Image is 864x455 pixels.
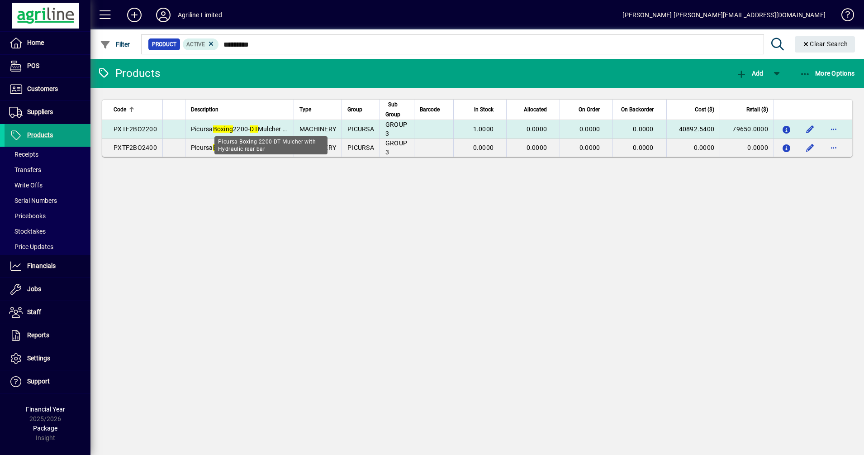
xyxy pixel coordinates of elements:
[618,105,661,115] div: On Backorder
[420,105,440,115] span: Barcode
[720,120,774,139] td: 79650.0000
[798,65,857,81] button: More Options
[5,147,90,162] a: Receipts
[666,120,720,139] td: 40892.5400
[191,144,349,151] span: Picursa 2400- Mulcher with Hydraulic rear bar
[385,139,407,156] span: GROUP 3
[114,144,157,151] span: PXTF2BO2400
[186,41,205,48] span: Active
[213,125,233,133] em: Boxing
[5,177,90,193] a: Write Offs
[98,36,133,53] button: Filter
[385,100,408,120] div: Sub Group
[152,40,176,49] span: Product
[27,378,50,385] span: Support
[5,278,90,301] a: Jobs
[803,122,817,136] button: Edit
[5,370,90,393] a: Support
[27,108,53,115] span: Suppliers
[5,208,90,224] a: Pricebooks
[420,105,448,115] div: Barcode
[622,8,826,22] div: [PERSON_NAME] [PERSON_NAME][EMAIL_ADDRESS][DOMAIN_NAME]
[9,197,57,204] span: Serial Numbers
[473,144,494,151] span: 0.0000
[27,262,56,269] span: Financials
[9,243,53,250] span: Price Updates
[5,347,90,370] a: Settings
[5,162,90,177] a: Transfers
[579,105,600,115] span: On Order
[214,136,328,154] div: Picursa Boxing 2200-DT Mulcher with Hydraulic rear bar
[27,39,44,46] span: Home
[5,55,90,77] a: POS
[5,224,90,239] a: Stocktakes
[250,125,258,133] em: DT
[33,425,57,432] span: Package
[5,324,90,347] a: Reports
[5,78,90,101] a: Customers
[565,105,608,115] div: On Order
[5,193,90,208] a: Serial Numbers
[299,105,336,115] div: Type
[191,125,349,133] span: Picursa 2200- Mulcher with Hydraulic rear bar
[114,105,157,115] div: Code
[579,125,600,133] span: 0.0000
[100,41,130,48] span: Filter
[5,32,90,54] a: Home
[183,38,219,50] mat-chip: Activation Status: Active
[114,125,157,133] span: PXTF2BO2200
[347,105,374,115] div: Group
[736,70,763,77] span: Add
[666,139,720,157] td: 0.0000
[9,212,46,220] span: Pricebooks
[27,285,41,292] span: Jobs
[191,105,288,115] div: Description
[633,144,654,151] span: 0.0000
[97,66,160,81] div: Products
[5,239,90,254] a: Price Updates
[695,105,714,115] span: Cost ($)
[800,70,855,77] span: More Options
[459,105,502,115] div: In Stock
[114,105,126,115] span: Code
[579,144,600,151] span: 0.0000
[527,125,547,133] span: 0.0000
[213,144,233,151] em: Boxing
[474,105,494,115] span: In Stock
[27,331,49,339] span: Reports
[5,101,90,124] a: Suppliers
[149,7,178,23] button: Profile
[27,308,41,316] span: Staff
[9,228,46,235] span: Stocktakes
[720,139,774,157] td: 0.0000
[385,121,407,137] span: GROUP 3
[178,8,222,22] div: Agriline Limited
[5,301,90,324] a: Staff
[299,125,336,133] span: MACHINERY
[27,85,58,92] span: Customers
[27,62,39,69] span: POS
[9,151,38,158] span: Receipts
[347,105,362,115] span: Group
[734,65,765,81] button: Add
[299,105,311,115] span: Type
[191,105,218,115] span: Description
[9,182,43,189] span: Write Offs
[527,144,547,151] span: 0.0000
[826,140,841,155] button: More options
[9,166,41,173] span: Transfers
[5,255,90,278] a: Financials
[26,406,65,413] span: Financial Year
[524,105,547,115] span: Allocated
[473,125,494,133] span: 1.0000
[795,36,855,53] button: Clear
[347,125,374,133] span: PICURSA
[120,7,149,23] button: Add
[803,140,817,155] button: Edit
[621,105,654,115] span: On Backorder
[27,354,50,362] span: Settings
[347,144,374,151] span: PICURSA
[746,105,768,115] span: Retail ($)
[802,40,848,48] span: Clear Search
[27,131,53,139] span: Products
